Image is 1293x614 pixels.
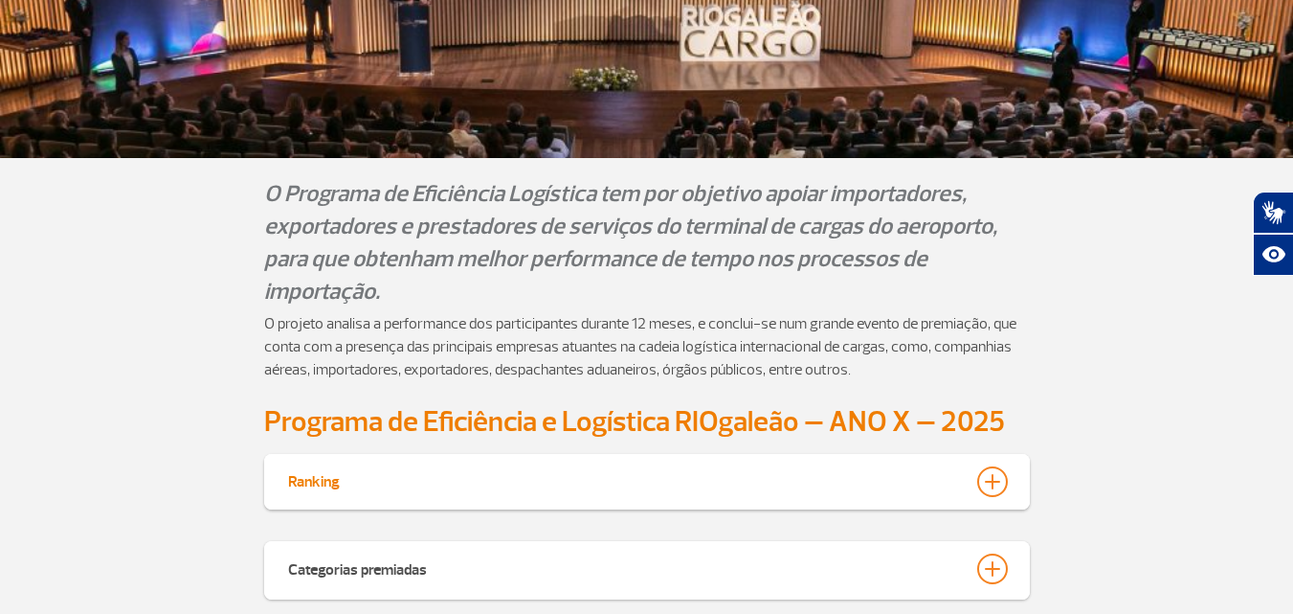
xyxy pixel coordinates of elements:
div: Ranking [288,466,340,491]
p: O projeto analisa a performance dos participantes durante 12 meses, e conclui-se num grande event... [264,312,1030,381]
button: Categorias premiadas [287,553,1007,585]
p: O Programa de Eficiência Logística tem por objetivo apoiar importadores, exportadores e prestador... [264,177,1030,307]
h2: Programa de Eficiência e Logística RIOgaleão – ANO X – 2025 [264,404,1030,440]
div: Categorias premiadas [288,554,427,580]
button: Ranking [287,466,1007,498]
div: Plugin de acessibilidade da Hand Talk. [1253,192,1293,276]
button: Abrir recursos assistivos. [1253,234,1293,276]
button: Abrir tradutor de língua de sinais. [1253,192,1293,234]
